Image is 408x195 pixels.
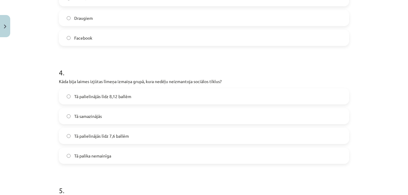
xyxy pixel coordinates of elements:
[74,153,111,159] span: Tā palika nemainīga
[74,15,93,21] span: Draugiem
[74,113,102,119] span: Tā samazinājās
[4,25,6,28] img: icon-close-lesson-0947bae3869378f0d4975bcd49f059093ad1ed9edebbc8119c70593378902aed.svg
[59,78,349,85] p: Kāda bija laimes izjūtas līmeņa izmaiņa grupā, kura nedēļu neizmantoja sociālos tīklus?
[67,134,71,138] input: Tā palielinājās līdz 7,6 ballēm
[67,94,71,98] input: Tā palielinājās līdz 8,12 ballēm
[59,58,349,76] h1: 4 .
[59,176,349,194] h1: 5 .
[67,36,71,40] input: Facebook
[67,154,71,158] input: Tā palika nemainīga
[74,35,92,41] span: Facebook
[74,93,131,100] span: Tā palielinājās līdz 8,12 ballēm
[74,133,129,139] span: Tā palielinājās līdz 7,6 ballēm
[67,16,71,20] input: Draugiem
[67,114,71,118] input: Tā samazinājās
